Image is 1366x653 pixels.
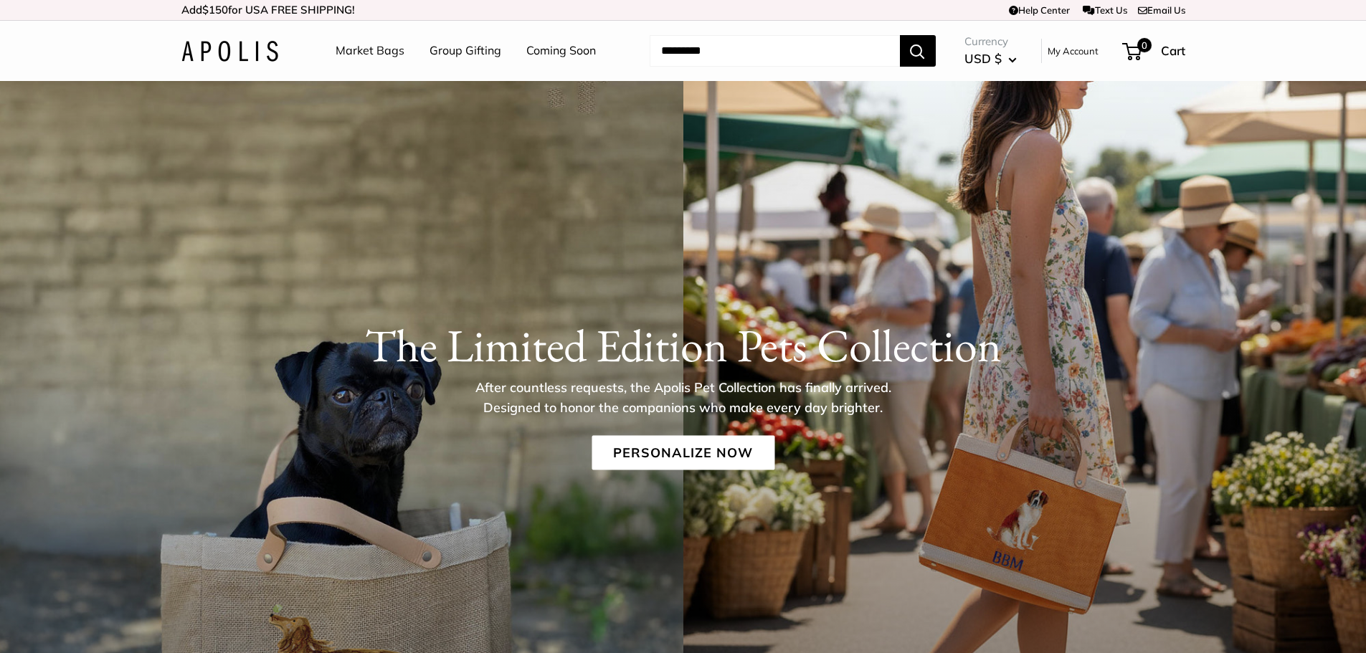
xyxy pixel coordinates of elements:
a: Text Us [1083,4,1127,16]
h1: The Limited Edition Pets Collection [181,318,1185,372]
a: Group Gifting [430,40,501,62]
a: Market Bags [336,40,404,62]
a: Coming Soon [526,40,596,62]
span: Cart [1161,43,1185,58]
p: After countless requests, the Apolis Pet Collection has finally arrived. Designed to honor the co... [450,377,916,417]
span: USD $ [964,51,1002,66]
span: $150 [202,3,228,16]
span: Currency [964,32,1017,52]
button: Search [900,35,936,67]
img: Apolis [181,41,278,62]
button: USD $ [964,47,1017,70]
a: 0 Cart [1124,39,1185,62]
a: My Account [1048,42,1099,59]
a: Personalize Now [592,435,774,470]
a: Email Us [1138,4,1185,16]
input: Search... [650,35,900,67]
a: Help Center [1009,4,1070,16]
span: 0 [1137,38,1151,52]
